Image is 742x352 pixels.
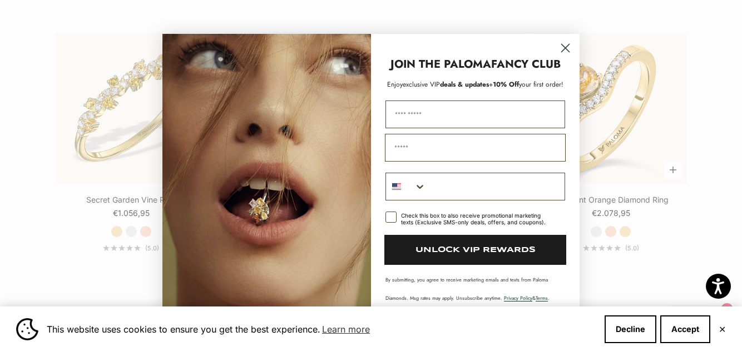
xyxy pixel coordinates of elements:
span: deals & updates [403,79,489,89]
button: UNLOCK VIP REWARDS [384,235,566,265]
img: Loading... [162,34,371,318]
img: Cookie banner [16,318,38,340]
span: This website uses cookies to ensure you get the best experience. [47,321,596,338]
a: Learn more [320,321,372,338]
p: By submitting, you agree to receive marketing emails and texts from Paloma Diamonds. Msg rates ma... [385,276,565,301]
div: Check this box to also receive promotional marketing texts (Exclusive SMS-only deals, offers, and... [401,212,552,225]
a: Terms [536,294,548,301]
button: Decline [605,315,656,343]
span: 10% Off [493,79,519,89]
input: First Name [385,100,565,128]
span: + your first order! [489,79,563,89]
button: Close [719,326,726,333]
button: Search Countries [386,173,426,200]
span: & . [504,294,550,301]
span: Enjoy [387,79,403,89]
img: United States [392,182,401,191]
strong: JOIN THE PALOMA [390,56,491,72]
span: exclusive VIP [403,79,440,89]
button: Close dialog [556,38,575,58]
a: Privacy Policy [504,294,532,301]
input: Email [385,134,566,162]
strong: FANCY CLUB [491,56,561,72]
button: Accept [660,315,710,343]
